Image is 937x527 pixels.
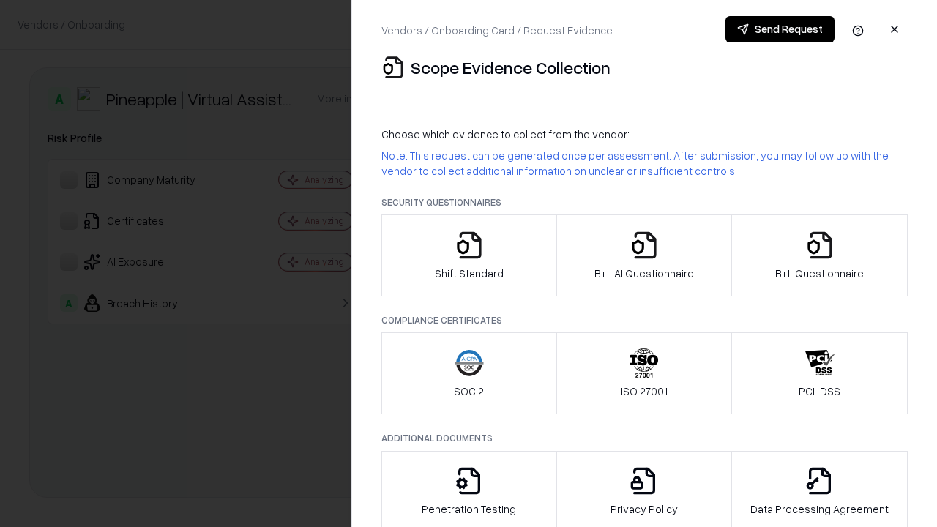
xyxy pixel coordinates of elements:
p: Privacy Policy [611,501,678,517]
button: SOC 2 [381,332,557,414]
button: Send Request [725,16,835,42]
p: Scope Evidence Collection [411,56,611,79]
p: Vendors / Onboarding Card / Request Evidence [381,23,613,38]
button: Shift Standard [381,214,557,296]
p: Security Questionnaires [381,196,908,209]
button: ISO 27001 [556,332,733,414]
button: B+L Questionnaire [731,214,908,296]
p: Penetration Testing [422,501,516,517]
button: B+L AI Questionnaire [556,214,733,296]
p: SOC 2 [454,384,484,399]
p: Shift Standard [435,266,504,281]
button: PCI-DSS [731,332,908,414]
p: B+L Questionnaire [775,266,864,281]
p: Compliance Certificates [381,314,908,326]
p: Note: This request can be generated once per assessment. After submission, you may follow up with... [381,148,908,179]
p: Choose which evidence to collect from the vendor: [381,127,908,142]
p: B+L AI Questionnaire [594,266,694,281]
p: Additional Documents [381,432,908,444]
p: ISO 27001 [621,384,668,399]
p: PCI-DSS [799,384,840,399]
p: Data Processing Agreement [750,501,889,517]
